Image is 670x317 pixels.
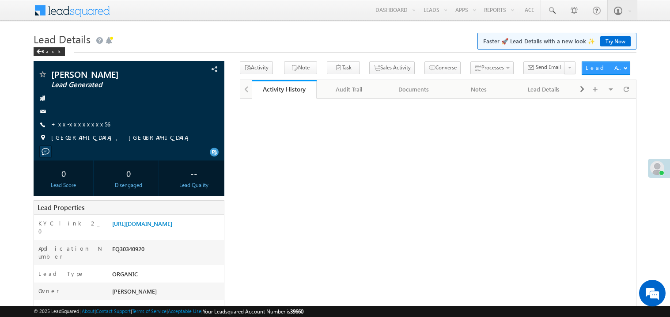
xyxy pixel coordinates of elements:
div: Disengaged [101,181,156,189]
div: Notes [454,84,503,95]
div: Activity History [258,85,310,93]
div: Documents [389,84,439,95]
a: Try Now [600,36,631,46]
div: Lead Score [36,181,91,189]
button: Sales Activity [369,61,415,74]
button: Send Email [523,61,565,74]
button: Processes [470,61,514,74]
div: EQ30340920 [110,244,224,257]
button: Activity [240,61,273,74]
div: Lead Quality [166,181,222,189]
a: About [82,308,95,314]
a: Notes [447,80,511,99]
span: Faster 🚀 Lead Details with a new look ✨ [483,37,631,46]
a: Back [34,47,69,54]
a: Acceptable Use [168,308,201,314]
button: Task [327,61,360,74]
a: Documents [382,80,447,99]
span: Your Leadsquared Account Number is [203,308,303,315]
div: Lead Details [519,84,568,95]
a: +xx-xxxxxxxx56 [51,120,110,128]
span: 39660 [290,308,303,315]
label: KYC link 2_0 [38,219,103,235]
label: Application Number [38,244,103,260]
div: Back [34,47,65,56]
label: Owner [38,287,59,295]
span: © 2025 LeadSquared | | | | | [34,307,303,316]
span: [GEOGRAPHIC_DATA], [GEOGRAPHIC_DATA] [51,134,193,142]
a: Activity History [252,80,317,99]
a: [URL][DOMAIN_NAME] [112,220,172,227]
span: Processes [481,64,504,71]
span: [PERSON_NAME] [51,70,170,79]
div: Audit Trail [324,84,374,95]
button: Note [284,61,317,74]
a: Contact Support [96,308,131,314]
span: Send Email [536,63,561,71]
div: Lead Actions [586,64,623,72]
div: -- [166,165,222,181]
a: Audit Trail [317,80,382,99]
a: Terms of Service [132,308,167,314]
span: Lead Properties [38,203,84,212]
div: ORGANIC [110,270,224,282]
div: 0 [101,165,156,181]
button: Lead Actions [582,61,630,75]
label: Lead Type [38,270,84,278]
span: [PERSON_NAME] [112,287,157,295]
span: Lead Details [34,32,91,46]
span: Lead Generated [51,80,170,89]
button: Converse [424,61,461,74]
div: 0 [36,165,91,181]
a: Lead Details [511,80,576,99]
